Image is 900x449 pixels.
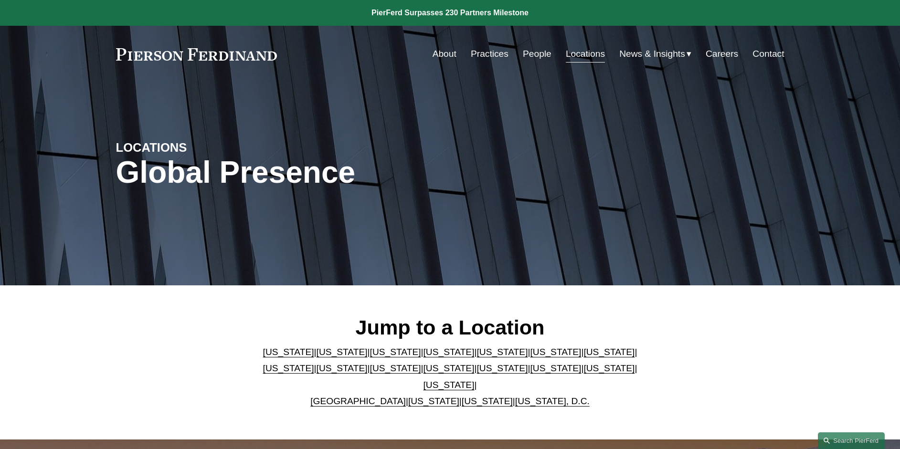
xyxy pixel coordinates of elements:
[619,46,685,63] span: News & Insights
[317,347,368,357] a: [US_STATE]
[530,347,581,357] a: [US_STATE]
[706,45,738,63] a: Careers
[255,315,645,340] h2: Jump to a Location
[310,396,406,406] a: [GEOGRAPHIC_DATA]
[583,347,635,357] a: [US_STATE]
[566,45,605,63] a: Locations
[317,363,368,373] a: [US_STATE]
[424,380,475,390] a: [US_STATE]
[752,45,784,63] a: Contact
[255,344,645,410] p: | | | | | | | | | | | | | | | | | |
[263,347,314,357] a: [US_STATE]
[424,347,475,357] a: [US_STATE]
[471,45,508,63] a: Practices
[116,140,283,155] h4: LOCATIONS
[424,363,475,373] a: [US_STATE]
[530,363,581,373] a: [US_STATE]
[818,432,885,449] a: Search this site
[523,45,551,63] a: People
[583,363,635,373] a: [US_STATE]
[619,45,691,63] a: folder dropdown
[433,45,456,63] a: About
[462,396,513,406] a: [US_STATE]
[408,396,459,406] a: [US_STATE]
[370,347,421,357] a: [US_STATE]
[263,363,314,373] a: [US_STATE]
[370,363,421,373] a: [US_STATE]
[476,363,528,373] a: [US_STATE]
[515,396,590,406] a: [US_STATE], D.C.
[116,155,561,190] h1: Global Presence
[476,347,528,357] a: [US_STATE]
